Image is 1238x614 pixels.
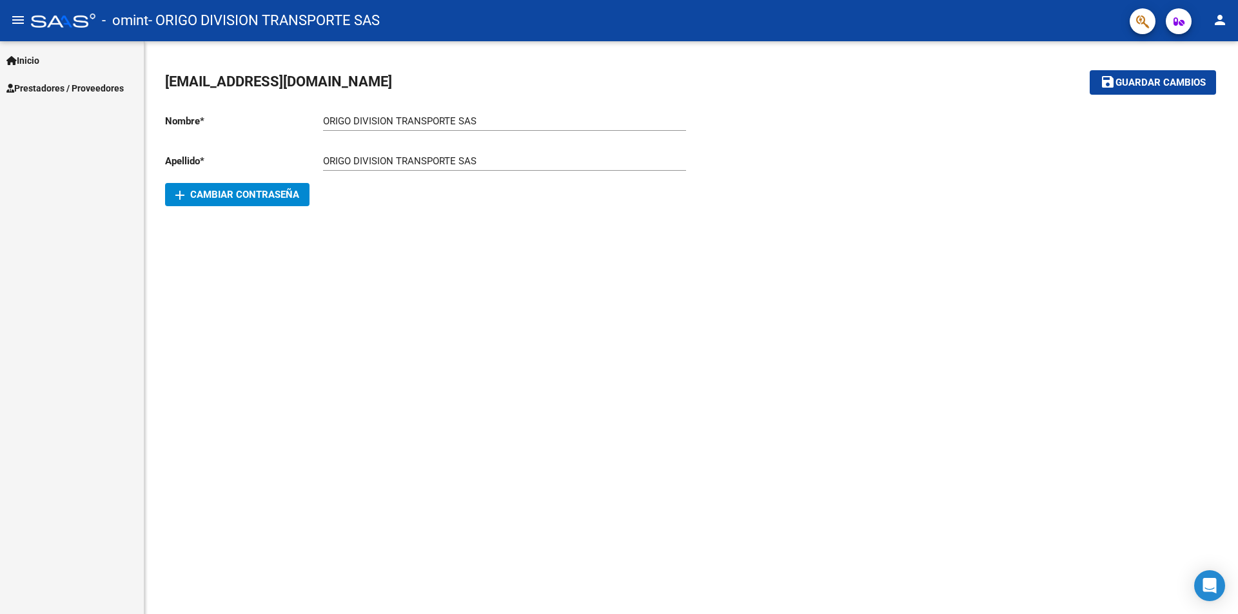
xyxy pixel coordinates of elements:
span: Guardar cambios [1115,77,1206,89]
span: Cambiar Contraseña [175,189,299,200]
span: Prestadores / Proveedores [6,81,124,95]
button: Guardar cambios [1090,70,1216,94]
span: Inicio [6,53,39,68]
div: Open Intercom Messenger [1194,570,1225,601]
span: - ORIGO DIVISION TRANSPORTE SAS [148,6,380,35]
mat-icon: add [172,187,188,203]
mat-icon: person [1212,12,1228,28]
span: [EMAIL_ADDRESS][DOMAIN_NAME] [165,73,392,90]
button: Cambiar Contraseña [165,183,309,206]
mat-icon: menu [10,12,26,28]
span: - omint [102,6,148,35]
p: Apellido [165,154,323,168]
mat-icon: save [1100,74,1115,90]
p: Nombre [165,114,323,128]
